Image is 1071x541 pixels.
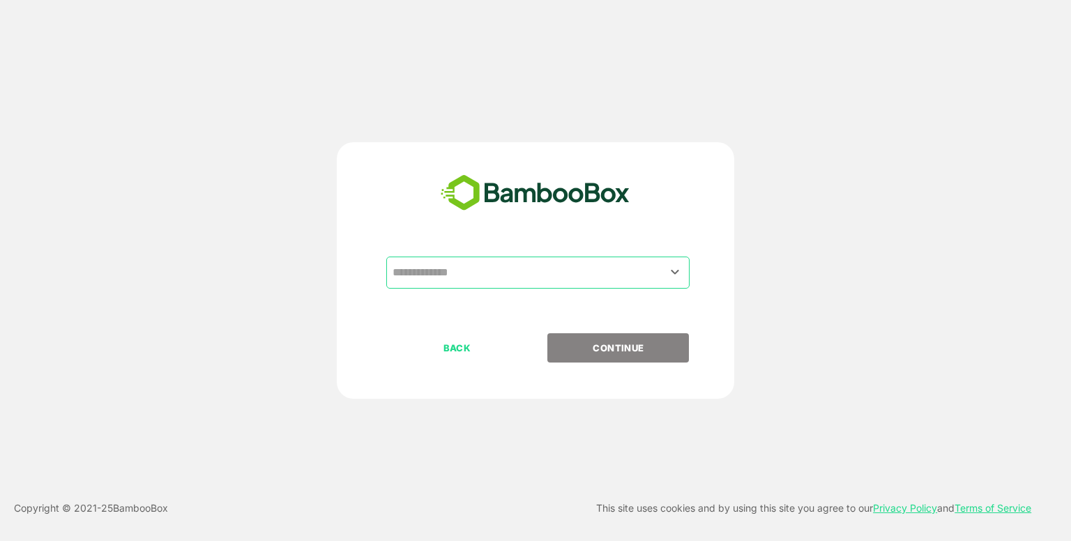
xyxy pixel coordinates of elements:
[873,502,937,514] a: Privacy Policy
[666,263,685,282] button: Open
[596,500,1031,517] p: This site uses cookies and by using this site you agree to our and
[955,502,1031,514] a: Terms of Service
[433,170,637,216] img: bamboobox
[549,340,688,356] p: CONTINUE
[388,340,527,356] p: BACK
[386,333,528,363] button: BACK
[547,333,689,363] button: CONTINUE
[14,500,168,517] p: Copyright © 2021- 25 BambooBox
